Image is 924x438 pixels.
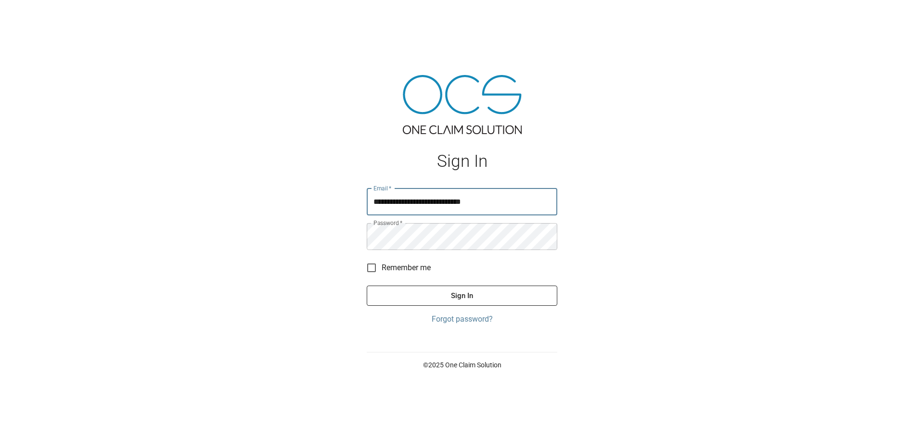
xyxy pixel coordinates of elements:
[367,360,557,370] p: © 2025 One Claim Solution
[367,151,557,171] h1: Sign In
[403,75,522,134] img: ocs-logo-tra.png
[367,313,557,325] a: Forgot password?
[12,6,50,25] img: ocs-logo-white-transparent.png
[367,286,557,306] button: Sign In
[382,262,431,274] span: Remember me
[373,184,392,192] label: Email
[373,219,402,227] label: Password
